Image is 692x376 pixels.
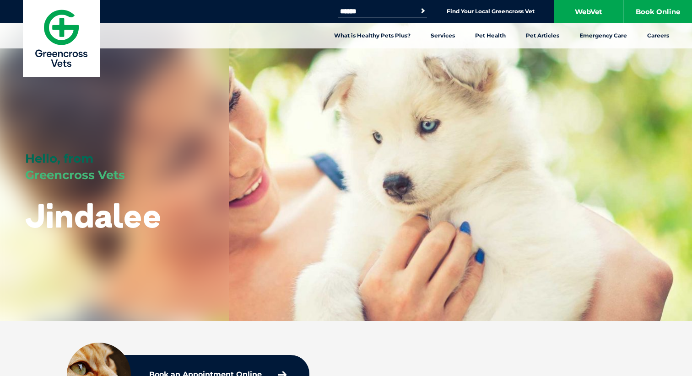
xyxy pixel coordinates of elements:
[25,151,93,166] span: Hello, from
[465,23,516,48] a: Pet Health
[569,23,637,48] a: Emergency Care
[25,168,125,182] span: Greencross Vets
[447,8,535,15] a: Find Your Local Greencross Vet
[516,23,569,48] a: Pet Articles
[421,23,465,48] a: Services
[324,23,421,48] a: What is Healthy Pets Plus?
[637,23,679,48] a: Careers
[25,197,162,233] h1: Jindalee
[418,6,427,16] button: Search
